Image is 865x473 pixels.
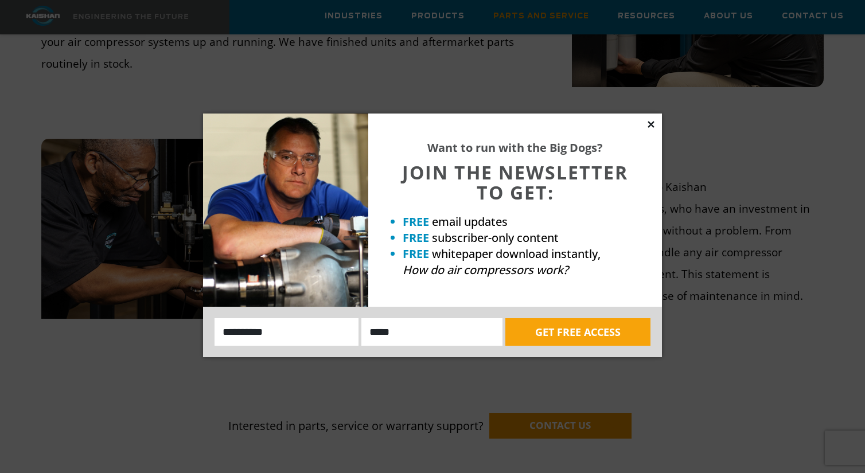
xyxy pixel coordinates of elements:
[403,246,429,261] strong: FREE
[432,214,508,229] span: email updates
[361,318,502,346] input: Email
[402,160,628,205] span: JOIN THE NEWSLETTER TO GET:
[403,214,429,229] strong: FREE
[646,119,656,130] button: Close
[403,262,568,277] em: How do air compressors work?
[215,318,359,346] input: Name:
[432,230,559,245] span: subscriber-only content
[432,246,601,261] span: whitepaper download instantly,
[505,318,650,346] button: GET FREE ACCESS
[427,140,603,155] strong: Want to run with the Big Dogs?
[403,230,429,245] strong: FREE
